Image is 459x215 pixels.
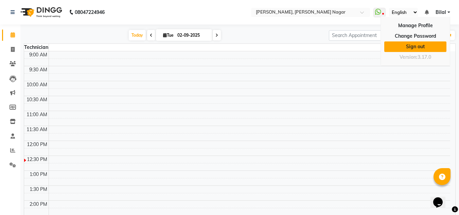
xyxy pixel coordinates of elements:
span: Bilal [436,9,446,16]
div: 9:00 AM [28,51,49,58]
img: logo [17,3,64,22]
span: Today [129,30,146,40]
input: Search Appointment [329,30,388,41]
div: 10:00 AM [25,81,49,88]
iframe: chat widget [430,188,452,208]
div: 12:30 PM [25,156,49,163]
a: Change Password [384,31,446,41]
div: 11:30 AM [25,126,49,133]
span: Tue [161,33,175,38]
div: 2:00 PM [28,201,49,208]
div: 9:30 AM [28,66,49,73]
div: 1:00 PM [28,171,49,178]
div: Technician [24,44,49,51]
div: Version:3.17.0 [384,52,446,62]
b: 08047224946 [75,3,105,22]
a: Sign out [384,41,446,52]
a: Manage Profile [384,20,446,31]
div: 1:30 PM [28,186,49,193]
div: 11:00 AM [25,111,49,118]
div: 10:30 AM [25,96,49,103]
div: 12:00 PM [25,141,49,148]
input: 2025-09-02 [175,30,209,40]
